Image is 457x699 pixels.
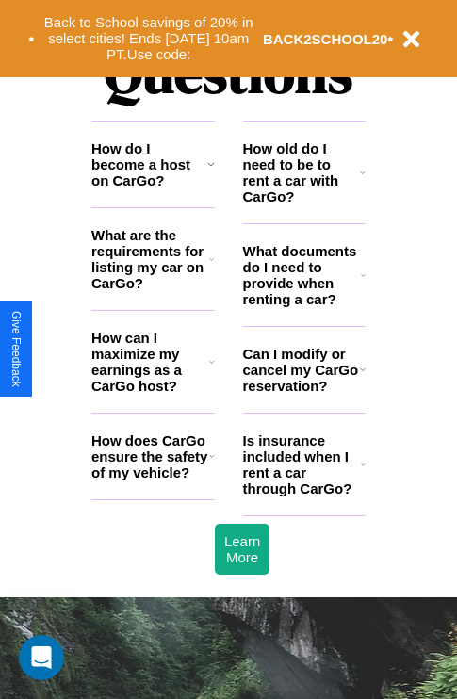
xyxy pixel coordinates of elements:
div: Give Feedback [9,311,23,387]
h3: How does CarGo ensure the safety of my vehicle? [91,432,209,480]
h3: What are the requirements for listing my car on CarGo? [91,227,209,291]
iframe: Intercom live chat [19,635,64,680]
h3: What documents do I need to provide when renting a car? [243,243,362,307]
button: Learn More [215,524,269,575]
h3: How old do I need to be to rent a car with CarGo? [243,140,361,204]
b: BACK2SCHOOL20 [263,31,388,47]
h3: Can I modify or cancel my CarGo reservation? [243,346,360,394]
h3: How do I become a host on CarGo? [91,140,207,188]
h3: How can I maximize my earnings as a CarGo host? [91,330,209,394]
h3: Is insurance included when I rent a car through CarGo? [243,432,361,496]
button: Back to School savings of 20% in select cities! Ends [DATE] 10am PT.Use code: [35,9,263,68]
